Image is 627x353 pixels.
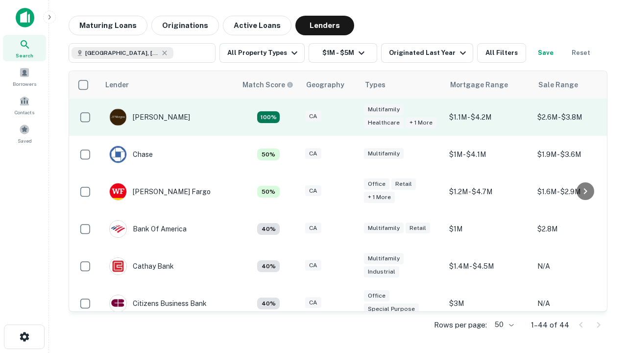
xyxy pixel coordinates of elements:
[69,16,147,35] button: Maturing Loans
[381,43,473,63] button: Originated Last Year
[364,104,404,115] div: Multifamily
[16,51,33,59] span: Search
[99,71,237,99] th: Lender
[565,43,597,63] button: Reset
[105,79,129,91] div: Lender
[305,111,321,122] div: CA
[359,71,444,99] th: Types
[219,43,305,63] button: All Property Types
[364,303,419,315] div: Special Purpose
[110,109,126,126] img: picture
[109,295,207,312] div: Citizens Business Bank
[16,8,34,27] img: capitalize-icon.png
[242,79,291,90] h6: Match Score
[391,178,416,190] div: Retail
[532,136,621,173] td: $1.9M - $3.6M
[305,260,321,271] div: CA
[109,220,187,238] div: Bank Of America
[110,258,126,275] img: picture
[109,108,190,126] div: [PERSON_NAME]
[578,243,627,290] iframe: Chat Widget
[364,253,404,264] div: Multifamily
[364,148,404,159] div: Multifamily
[477,43,526,63] button: All Filters
[110,221,126,237] img: picture
[531,319,569,331] p: 1–44 of 44
[530,43,561,63] button: Save your search to get updates of matches that match your search criteria.
[305,297,321,308] div: CA
[444,248,532,285] td: $1.4M - $4.5M
[109,146,153,163] div: Chase
[306,79,344,91] div: Geography
[444,173,532,210] td: $1.2M - $4.7M
[364,192,395,203] div: + 1 more
[109,257,174,275] div: Cathay Bank
[309,43,377,63] button: $1M - $5M
[364,178,389,190] div: Office
[18,137,32,145] span: Saved
[257,186,280,198] div: Matching Properties: 5, hasApolloMatch: undefined
[532,71,621,99] th: Sale Range
[110,146,126,163] img: picture
[110,295,126,312] img: picture
[257,298,280,309] div: Matching Properties: 4, hasApolloMatch: undefined
[444,285,532,322] td: $3M
[444,99,532,136] td: $1.1M - $4.2M
[532,99,621,136] td: $2.6M - $3.8M
[532,248,621,285] td: N/A
[257,223,280,235] div: Matching Properties: 4, hasApolloMatch: undefined
[3,120,46,147] a: Saved
[257,149,280,160] div: Matching Properties: 5, hasApolloMatch: undefined
[110,183,126,200] img: picture
[13,80,36,88] span: Borrowers
[364,117,404,128] div: Healthcare
[491,318,515,332] div: 50
[538,79,578,91] div: Sale Range
[300,71,359,99] th: Geography
[389,47,469,59] div: Originated Last Year
[532,173,621,210] td: $1.6M - $2.9M
[109,183,211,201] div: [PERSON_NAME] Fargo
[444,71,532,99] th: Mortgage Range
[3,35,46,61] a: Search
[305,185,321,197] div: CA
[237,71,300,99] th: Capitalize uses an advanced AI algorithm to match your search with the best lender. The match sco...
[364,266,399,277] div: Industrial
[444,136,532,173] td: $1M - $4.1M
[444,210,532,248] td: $1M
[242,79,293,90] div: Capitalize uses an advanced AI algorithm to match your search with the best lender. The match sco...
[151,16,219,35] button: Originations
[305,148,321,159] div: CA
[257,111,280,123] div: Matching Properties: 18, hasApolloMatch: undefined
[406,223,430,234] div: Retail
[3,92,46,118] a: Contacts
[295,16,354,35] button: Lenders
[532,210,621,248] td: $2.8M
[85,49,159,57] span: [GEOGRAPHIC_DATA], [GEOGRAPHIC_DATA], [GEOGRAPHIC_DATA]
[434,319,487,331] p: Rows per page:
[406,117,436,128] div: + 1 more
[532,285,621,322] td: N/A
[257,260,280,272] div: Matching Properties: 4, hasApolloMatch: undefined
[364,223,404,234] div: Multifamily
[223,16,291,35] button: Active Loans
[15,108,34,116] span: Contacts
[364,290,389,302] div: Office
[305,223,321,234] div: CA
[3,63,46,90] a: Borrowers
[365,79,386,91] div: Types
[450,79,508,91] div: Mortgage Range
